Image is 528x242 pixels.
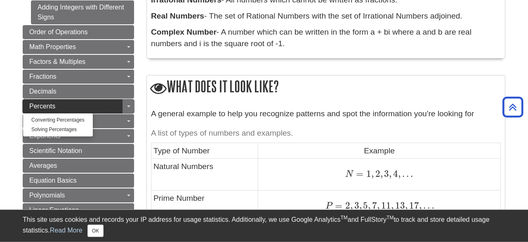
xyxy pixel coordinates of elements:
[50,227,82,234] a: Read More
[394,200,405,211] span: 13
[398,168,401,179] span: ,
[422,200,434,211] span: …
[151,28,217,36] b: Complex Number
[29,88,57,95] span: Decimals
[325,202,333,211] span: P
[23,188,134,202] a: Polynomials
[258,143,501,158] td: Example
[23,203,134,217] a: Linear Equations
[419,200,422,211] span: ,
[345,170,354,179] span: N
[377,200,379,211] span: ,
[389,168,391,179] span: ,
[401,168,405,179] span: .
[151,124,501,143] caption: A list of types of numbers and examples.
[147,75,505,99] h2: What does it look like?
[23,55,134,69] a: Factors & Multiples
[359,200,362,211] span: ,
[362,200,368,211] span: 5
[380,168,383,179] span: ,
[29,147,82,154] span: Scientific Notation
[340,215,347,221] sup: TM
[23,70,134,84] a: Fractions
[342,200,350,211] span: 2
[29,58,85,65] span: Factors & Multiples
[29,207,79,214] span: Linear Equations
[409,168,413,179] span: .
[23,85,134,99] a: Decimals
[500,101,526,113] a: Back to Top
[374,168,380,179] span: 2
[391,168,398,179] span: 4
[23,159,134,173] a: Averages
[353,200,359,211] span: 3
[87,225,104,237] button: Close
[31,0,134,24] a: Adding Integers with Different Signs
[379,200,391,211] span: 11
[23,174,134,188] a: Equation Basics
[23,40,134,54] a: Math Properties
[405,168,409,179] span: .
[391,200,394,211] span: ,
[151,12,204,20] b: Real Numbers
[405,200,408,211] span: ,
[29,73,57,80] span: Fractions
[350,200,353,211] span: ,
[387,215,394,221] sup: TM
[29,103,55,110] span: Percents
[29,28,87,35] span: Order of Operations
[151,10,501,22] p: - The set of Rational Numbers with the set of Irrational Numbers adjoined.
[354,168,363,179] span: =
[23,115,93,125] a: Converting Percentages
[29,132,61,139] span: Exponents
[23,125,93,134] a: Solving Percentages
[383,168,389,179] span: 3
[332,200,342,211] span: =
[368,200,370,211] span: ,
[23,144,134,158] a: Scientific Notation
[371,168,374,179] span: ,
[29,192,65,199] span: Polynomials
[151,143,258,158] td: Type of Number
[370,200,377,211] span: 7
[23,99,134,113] a: Percents
[151,158,258,190] td: Natural Numbers
[23,25,134,39] a: Order of Operations
[363,168,371,179] span: 1
[29,177,77,184] span: Equation Basics
[29,162,57,169] span: Averages
[151,108,501,120] p: A general example to help you recognize patterns and spot the information you're looking for
[151,190,258,222] td: Prime Number
[23,215,505,237] div: This site uses cookies and records your IP address for usage statistics. Additionally, we use Goo...
[151,26,501,50] p: - A number which can be written in the form a + bi where a and b are real numbers and i is the sq...
[408,200,419,211] span: 17
[29,43,76,50] span: Math Properties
